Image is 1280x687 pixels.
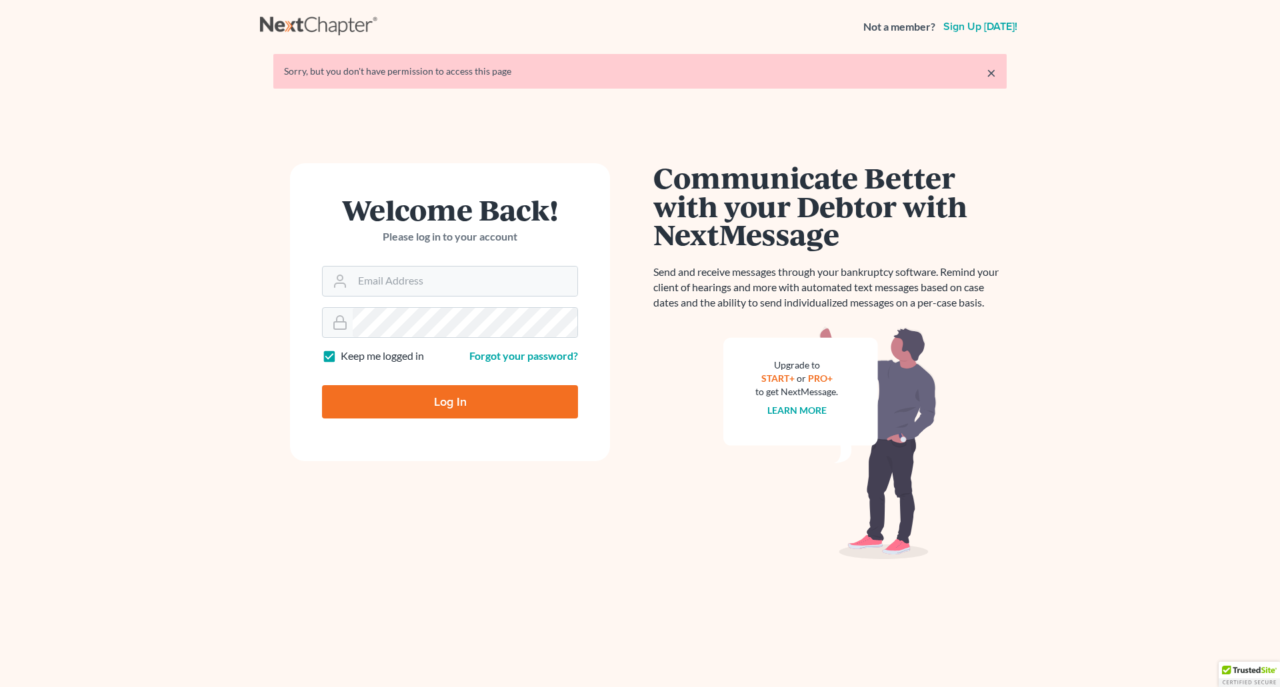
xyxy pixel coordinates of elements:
[941,21,1020,32] a: Sign up [DATE]!
[863,19,935,35] strong: Not a member?
[767,404,827,416] a: Learn more
[755,385,838,398] div: to get NextMessage.
[322,229,578,245] p: Please log in to your account
[653,163,1007,249] h1: Communicate Better with your Debtor with NextMessage
[797,372,806,384] span: or
[987,65,996,81] a: ×
[353,267,577,296] input: Email Address
[755,358,838,372] div: Upgrade to
[341,348,424,364] label: Keep me logged in
[322,385,578,418] input: Log In
[761,372,795,384] a: START+
[723,327,937,560] img: nextmessage_bg-59042aed3d76b12b5cd301f8e5b87938c9018125f34e5fa2b7a6b67550977c72.svg
[653,265,1007,311] p: Send and receive messages through your bankruptcy software. Remind your client of hearings and mo...
[469,349,578,362] a: Forgot your password?
[808,372,833,384] a: PRO+
[322,195,578,224] h1: Welcome Back!
[284,65,996,78] div: Sorry, but you don't have permission to access this page
[1219,662,1280,687] div: TrustedSite Certified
